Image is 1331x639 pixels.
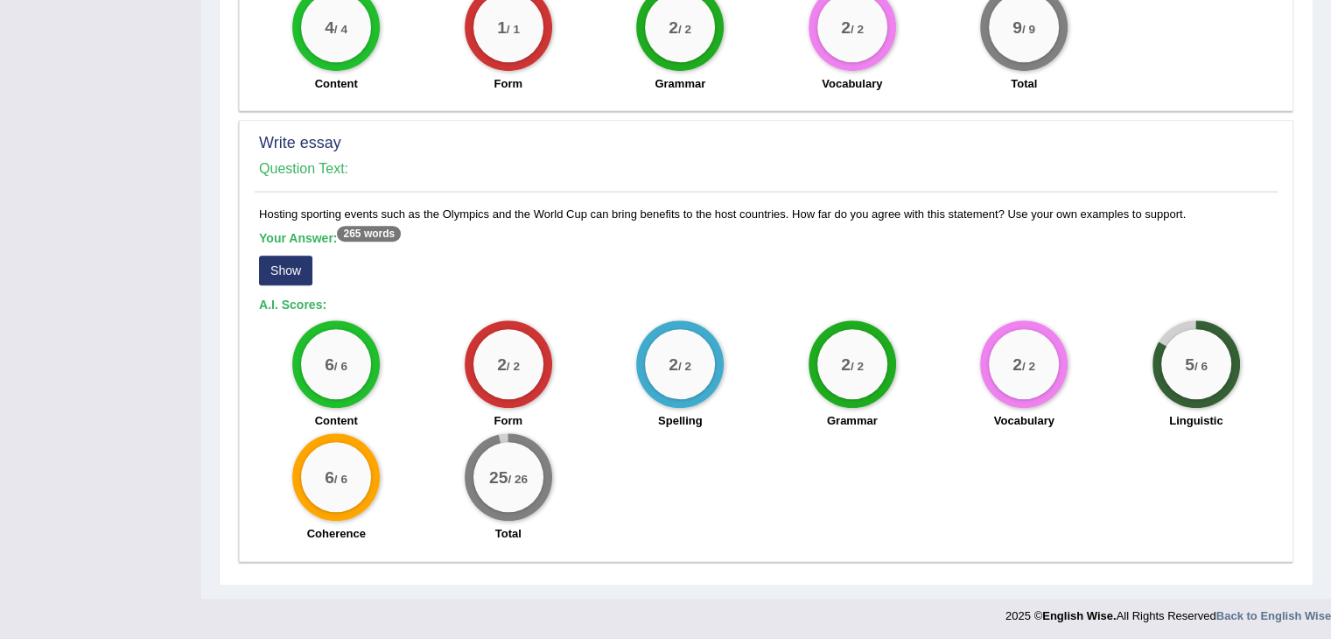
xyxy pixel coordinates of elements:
h2: Write essay [259,135,1273,152]
label: Total [1011,75,1037,92]
small: / 6 [334,473,347,486]
small: / 2 [678,360,691,373]
small: / 9 [1022,22,1035,35]
big: 2 [1012,355,1022,374]
small: / 2 [507,360,520,373]
big: 25 [489,467,508,487]
label: Grammar [827,412,878,429]
sup: 265 words [337,226,401,242]
big: 5 [1185,355,1194,374]
label: Vocabulary [994,412,1054,429]
strong: English Wise. [1042,609,1116,622]
label: Coherence [307,525,366,542]
div: 2025 © All Rights Reserved [1005,599,1331,624]
label: Vocabulary [822,75,882,92]
small: / 2 [1022,360,1035,373]
h4: Question Text: [259,161,1273,177]
big: 4 [325,18,334,37]
small: / 4 [334,22,347,35]
label: Total [495,525,522,542]
small: / 2 [851,22,864,35]
big: 9 [1012,18,1022,37]
big: 6 [325,467,334,487]
small: / 26 [508,473,528,486]
div: Hosting sporting events such as the Olympics and the World Cup can bring benefits to the host cou... [255,206,1278,552]
big: 2 [669,18,678,37]
b: A.I. Scores: [259,298,326,312]
big: 2 [841,18,851,37]
big: 2 [669,355,678,374]
big: 2 [497,355,507,374]
label: Grammar [655,75,705,92]
label: Linguistic [1169,412,1222,429]
button: Show [259,256,312,285]
small: / 2 [851,360,864,373]
small: / 6 [334,360,347,373]
b: Your Answer: [259,231,401,245]
small: / 6 [1194,360,1208,373]
small: / 1 [507,22,520,35]
big: 2 [841,355,851,374]
big: 6 [325,355,334,374]
a: Back to English Wise [1216,609,1331,622]
label: Content [315,412,358,429]
label: Form [494,412,523,429]
big: 1 [497,18,507,37]
label: Spelling [658,412,703,429]
label: Content [315,75,358,92]
small: / 2 [678,22,691,35]
label: Form [494,75,523,92]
